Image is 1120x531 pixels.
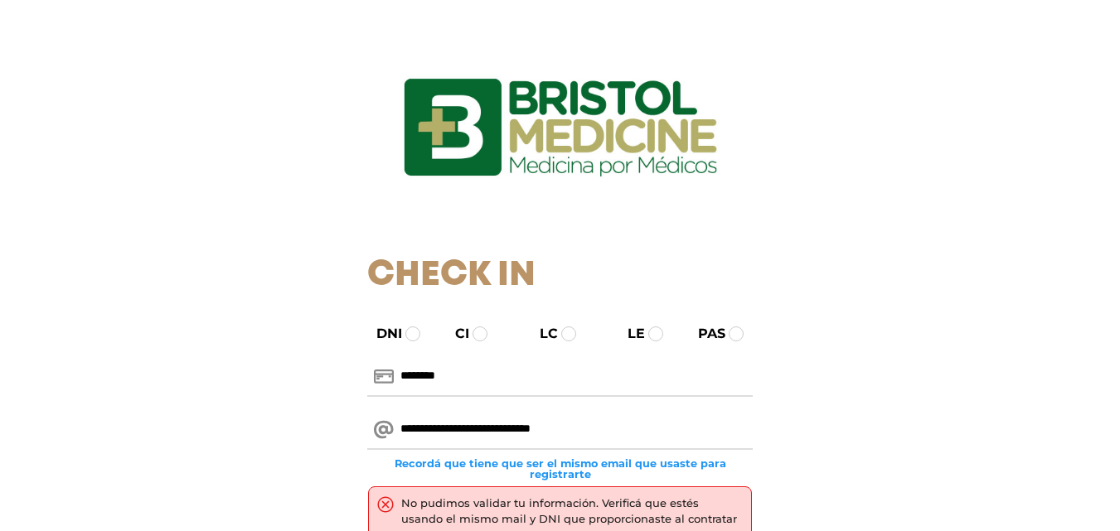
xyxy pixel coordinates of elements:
label: PAS [683,324,725,344]
img: logo_ingresarbristol.jpg [337,20,784,235]
small: Recordá que tiene que ser el mismo email que usaste para registrarte [367,458,753,480]
label: LE [613,324,645,344]
h1: Check In [367,255,753,297]
label: CI [440,324,469,344]
label: LC [525,324,558,344]
label: DNI [361,324,402,344]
